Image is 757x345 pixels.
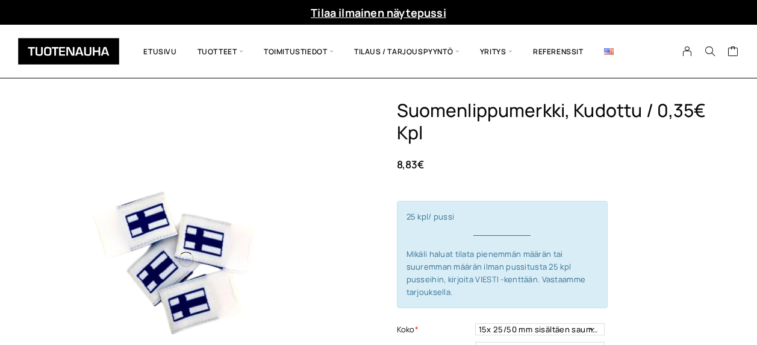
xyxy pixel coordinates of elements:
a: Etusivu [133,34,187,69]
bdi: 8,83 [397,157,424,171]
img: Tuotenauha Oy [18,38,119,65]
span: Toimitustiedot [254,34,344,69]
span: 25 kpl/ pussi Mikäli haluat tilata pienemmän määrän tai suuremman määrän ilman pussitusta 25 kpl ... [407,211,598,297]
a: Cart [727,45,739,60]
img: English [604,48,614,55]
span: € [417,157,424,171]
label: Koko [397,323,472,336]
a: Tilaa ilmainen näytepussi [311,5,446,20]
span: Yritys [470,34,523,69]
span: Tilaus / Tarjouspyyntö [344,34,470,69]
button: Search [699,46,721,57]
a: My Account [676,46,699,57]
a: Referenssit [523,34,594,69]
span: Tuotteet [187,34,254,69]
h1: Suomenlippumerkki, Kudottu / 0,35€ Kpl [397,100,731,144]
